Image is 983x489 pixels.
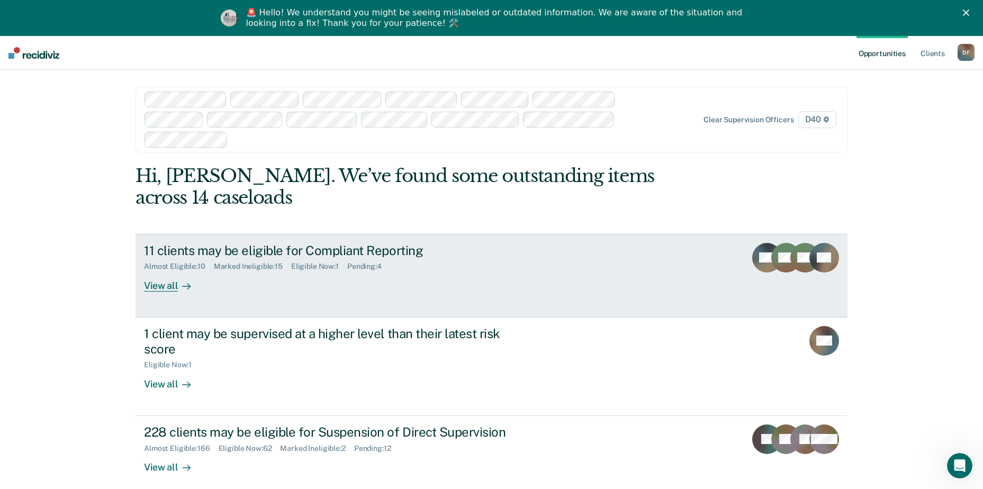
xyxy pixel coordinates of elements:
div: Eligible Now : 1 [144,360,200,369]
div: View all [144,271,203,292]
div: 11 clients may be eligible for Compliant Reporting [144,243,516,258]
a: 11 clients may be eligible for Compliant ReportingAlmost Eligible:10Marked Ineligible:15Eligible ... [136,234,847,318]
div: Almost Eligible : 166 [144,444,218,453]
div: 1 client may be supervised at a higher level than their latest risk score [144,326,516,357]
a: Clients [918,36,947,70]
div: Almost Eligible : 10 [144,262,214,271]
div: Marked Ineligible : 2 [280,444,354,453]
a: Opportunities [856,36,908,70]
div: Close [963,10,973,16]
div: Eligible Now : 62 [219,444,281,453]
div: View all [144,452,203,473]
a: 1 client may be supervised at a higher level than their latest risk scoreEligible Now:1View all [136,318,847,416]
div: Hi, [PERSON_NAME]. We’ve found some outstanding items across 14 caseloads [136,165,705,209]
div: Marked Ineligible : 15 [214,262,291,271]
div: 🚨 Hello! We understand you might be seeing mislabeled or outdated information. We are aware of th... [246,7,746,29]
div: Pending : 4 [347,262,390,271]
img: Recidiviz [8,47,59,59]
div: 228 clients may be eligible for Suspension of Direct Supervision [144,424,516,440]
span: D40 [798,111,836,128]
div: D F [958,44,975,61]
div: Eligible Now : 1 [291,262,347,271]
img: Profile image for Kim [221,10,238,26]
iframe: Intercom live chat [947,453,972,478]
div: Clear supervision officers [704,115,793,124]
button: DF [958,44,975,61]
div: Pending : 12 [354,444,400,453]
div: View all [144,369,203,390]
